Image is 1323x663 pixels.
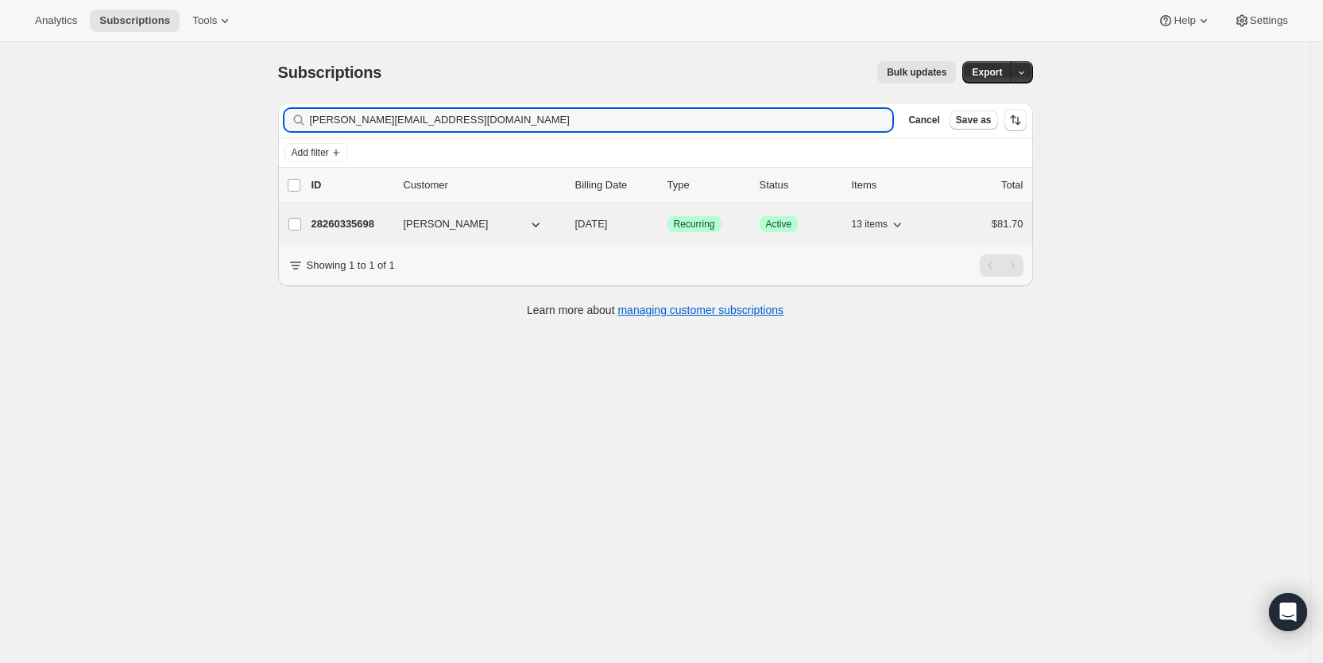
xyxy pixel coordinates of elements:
[311,213,1023,235] div: 28260335698[PERSON_NAME][DATE]SuccessRecurringSuccessActive13 items$81.70
[183,10,242,32] button: Tools
[992,218,1023,230] span: $81.70
[962,61,1012,83] button: Export
[852,218,888,231] span: 13 items
[972,66,1002,79] span: Export
[292,146,329,159] span: Add filter
[980,254,1023,277] nav: Pagination
[278,64,382,81] span: Subscriptions
[674,218,715,231] span: Recurring
[311,216,391,232] p: 28260335698
[310,109,893,131] input: Filter subscribers
[1224,10,1298,32] button: Settings
[902,111,946,130] button: Cancel
[1148,10,1220,32] button: Help
[307,258,395,273] p: Showing 1 to 1 of 1
[404,177,563,193] p: Customer
[908,114,939,126] span: Cancel
[99,14,170,27] span: Subscriptions
[1004,109,1027,131] button: Sort the results
[90,10,180,32] button: Subscriptions
[1174,14,1195,27] span: Help
[956,114,992,126] span: Save as
[575,177,655,193] p: Billing Date
[284,143,348,162] button: Add filter
[394,211,553,237] button: [PERSON_NAME]
[192,14,217,27] span: Tools
[1250,14,1288,27] span: Settings
[25,10,87,32] button: Analytics
[1269,593,1307,631] div: Open Intercom Messenger
[311,177,391,193] p: ID
[887,66,946,79] span: Bulk updates
[311,177,1023,193] div: IDCustomerBilling DateTypeStatusItemsTotal
[1001,177,1023,193] p: Total
[575,218,608,230] span: [DATE]
[852,213,905,235] button: 13 items
[760,177,839,193] p: Status
[35,14,77,27] span: Analytics
[527,302,783,318] p: Learn more about
[950,111,998,130] button: Save as
[617,304,783,316] a: managing customer subscriptions
[877,61,956,83] button: Bulk updates
[404,216,489,232] span: [PERSON_NAME]
[852,177,931,193] div: Items
[766,218,792,231] span: Active
[667,177,747,193] div: Type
